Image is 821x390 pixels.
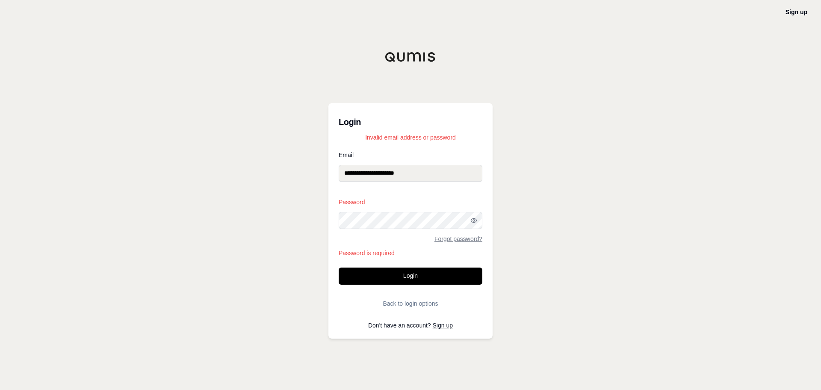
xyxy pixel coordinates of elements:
a: Forgot password? [434,236,482,242]
h3: Login [339,113,482,131]
p: Don't have an account? [339,322,482,328]
button: Back to login options [339,295,482,312]
button: Login [339,268,482,285]
a: Sign up [433,322,453,329]
label: Email [339,152,482,158]
label: Password [339,199,482,205]
p: Password is required [339,249,482,257]
img: Qumis [385,52,436,62]
p: Invalid email address or password [339,133,482,142]
a: Sign up [786,9,807,15]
